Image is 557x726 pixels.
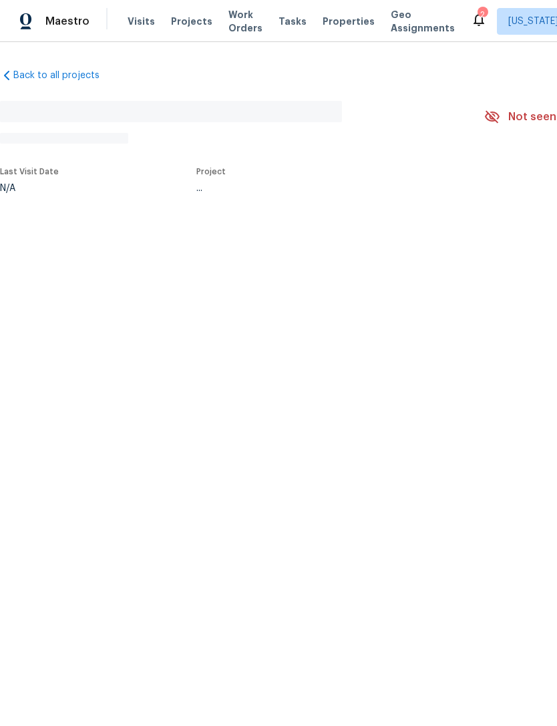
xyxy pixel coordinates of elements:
[171,15,212,28] span: Projects
[278,17,307,26] span: Tasks
[196,184,453,193] div: ...
[478,8,487,21] div: 2
[391,8,455,35] span: Geo Assignments
[323,15,375,28] span: Properties
[228,8,262,35] span: Work Orders
[196,168,226,176] span: Project
[45,15,89,28] span: Maestro
[128,15,155,28] span: Visits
